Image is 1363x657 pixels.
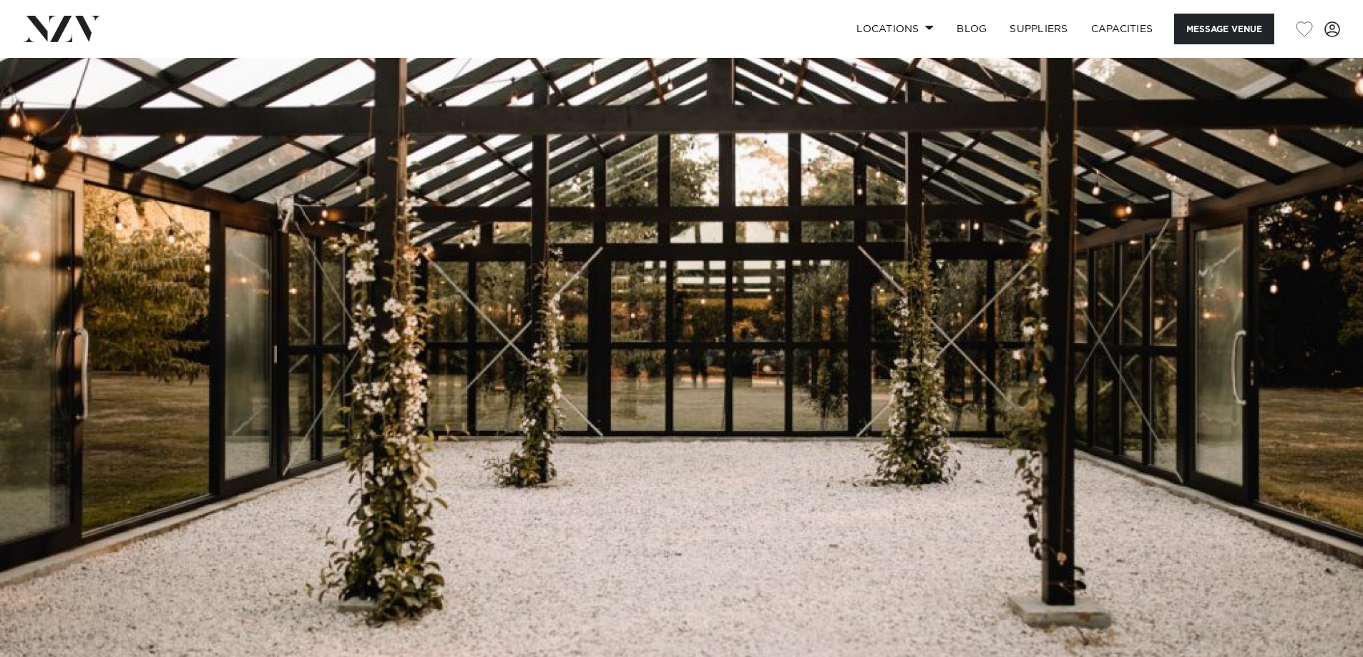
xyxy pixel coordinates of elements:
[1080,14,1165,44] a: Capacities
[998,14,1079,44] a: SUPPLIERS
[23,16,101,41] img: nzv-logo.png
[845,14,945,44] a: Locations
[945,14,998,44] a: BLOG
[1174,14,1274,44] button: Message Venue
